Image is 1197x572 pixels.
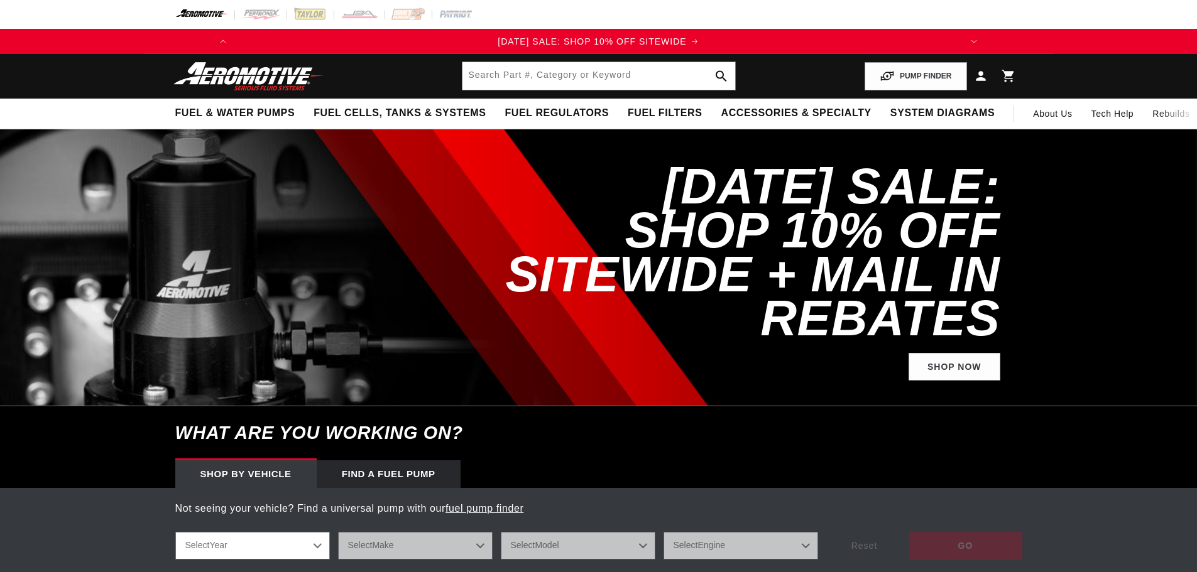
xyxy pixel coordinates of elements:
[1091,107,1134,121] span: Tech Help
[304,99,495,128] summary: Fuel Cells, Tanks & Systems
[721,107,872,120] span: Accessories & Specialty
[501,532,655,559] select: Model
[170,62,327,91] img: Aeromotive
[628,107,702,120] span: Fuel Filters
[175,460,317,488] div: Shop by vehicle
[445,503,523,514] a: fuel pump finder
[338,532,493,559] select: Make
[1082,99,1144,129] summary: Tech Help
[210,29,236,54] button: Translation missing: en.sections.announcements.previous_announcement
[865,62,966,90] button: PUMP FINDER
[462,62,735,90] input: Search by Part Number, Category or Keyword
[618,99,712,128] summary: Fuel Filters
[144,406,1054,460] h6: What are you working on?
[175,532,330,559] select: Year
[236,35,961,48] a: [DATE] SALE: SHOP 10% OFF SITEWIDE
[498,36,686,46] span: [DATE] SALE: SHOP 10% OFF SITEWIDE
[463,165,1000,340] h2: [DATE] SALE: SHOP 10% OFF SITEWIDE + MAIL IN REBATES
[236,35,961,48] div: Announcement
[664,532,818,559] select: Engine
[881,99,1004,128] summary: System Diagrams
[712,99,881,128] summary: Accessories & Specialty
[961,29,987,54] button: Translation missing: en.sections.announcements.next_announcement
[144,29,1054,54] slideshow-component: Translation missing: en.sections.announcements.announcement_bar
[175,107,295,120] span: Fuel & Water Pumps
[1024,99,1081,129] a: About Us
[1033,109,1072,119] span: About Us
[175,500,1022,517] p: Not seeing your vehicle? Find a universal pump with our
[236,35,961,48] div: 1 of 3
[708,62,735,90] button: search button
[166,99,305,128] summary: Fuel & Water Pumps
[909,353,1000,381] a: Shop Now
[314,107,486,120] span: Fuel Cells, Tanks & Systems
[317,460,461,488] div: Find a Fuel Pump
[495,99,618,128] summary: Fuel Regulators
[505,107,608,120] span: Fuel Regulators
[1152,107,1189,121] span: Rebuilds
[890,107,995,120] span: System Diagrams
